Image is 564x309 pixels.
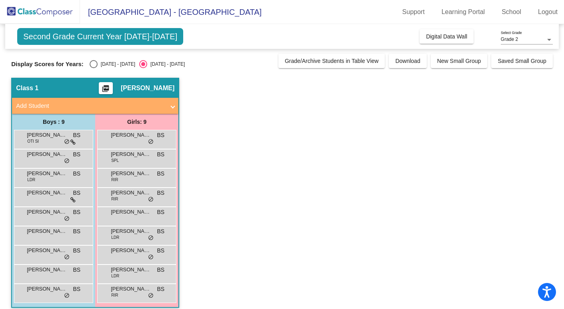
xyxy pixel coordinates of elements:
[27,227,67,235] span: [PERSON_NAME]
[431,54,488,68] button: New Small Group
[64,158,70,164] span: do_not_disturb_alt
[111,227,151,235] span: [PERSON_NAME]
[147,61,185,68] div: [DATE] - [DATE]
[27,177,35,183] span: LDR
[73,150,81,159] span: BS
[111,158,119,164] span: SPL
[101,85,110,96] mat-icon: picture_as_pdf
[420,29,474,44] button: Digital Data Wall
[16,101,165,111] mat-panel-title: Add Student
[111,285,151,293] span: [PERSON_NAME]
[157,266,165,274] span: BS
[111,208,151,216] span: [PERSON_NAME]
[27,189,67,197] span: [PERSON_NAME]
[157,150,165,159] span: BS
[157,246,165,255] span: BS
[111,266,151,274] span: [PERSON_NAME]
[73,246,81,255] span: BS
[157,227,165,236] span: BS
[64,293,70,299] span: do_not_disturb_alt
[111,196,118,202] span: RIR
[111,273,119,279] span: LDR
[148,235,154,241] span: do_not_disturb_alt
[90,60,185,68] mat-radio-group: Select an option
[491,54,552,68] button: Saved Small Group
[111,150,151,158] span: [PERSON_NAME]
[73,131,81,139] span: BS
[12,98,178,114] mat-expansion-panel-header: Add Student
[11,61,84,68] span: Display Scores for Years:
[98,61,135,68] div: [DATE] - [DATE]
[73,208,81,216] span: BS
[389,54,426,68] button: Download
[157,208,165,216] span: BS
[285,58,379,64] span: Grade/Archive Students in Table View
[17,28,183,45] span: Second Grade Current Year [DATE]-[DATE]
[495,6,528,18] a: School
[64,139,70,145] span: do_not_disturb_alt
[27,170,67,178] span: [PERSON_NAME]
[64,216,70,222] span: do_not_disturb_alt
[532,6,564,18] a: Logout
[27,246,67,254] span: [PERSON_NAME]
[95,114,178,130] div: Girls: 9
[111,131,151,139] span: [PERSON_NAME]
[157,189,165,197] span: BS
[12,114,95,130] div: Boys : 9
[80,6,262,18] span: [GEOGRAPHIC_DATA] - [GEOGRAPHIC_DATA]
[396,6,431,18] a: Support
[437,58,481,64] span: New Small Group
[73,170,81,178] span: BS
[111,246,151,254] span: [PERSON_NAME]
[111,189,151,197] span: [PERSON_NAME]
[157,131,165,139] span: BS
[148,139,154,145] span: do_not_disturb_alt
[501,36,518,42] span: Grade 2
[498,58,546,64] span: Saved Small Group
[27,266,67,274] span: [PERSON_NAME]
[73,189,81,197] span: BS
[111,292,118,298] span: RIR
[148,196,154,203] span: do_not_disturb_alt
[27,150,67,158] span: [PERSON_NAME]
[16,84,38,92] span: Class 1
[148,293,154,299] span: do_not_disturb_alt
[395,58,420,64] span: Download
[73,227,81,236] span: BS
[111,170,151,178] span: [PERSON_NAME]
[157,285,165,293] span: BS
[27,131,67,139] span: [PERSON_NAME]
[148,254,154,261] span: do_not_disturb_alt
[27,208,67,216] span: [PERSON_NAME]
[27,285,67,293] span: [PERSON_NAME]
[435,6,492,18] a: Learning Portal
[426,33,467,40] span: Digital Data Wall
[99,82,113,94] button: Print Students Details
[111,177,118,183] span: RIR
[73,285,81,293] span: BS
[27,138,39,144] span: OTI SI
[278,54,385,68] button: Grade/Archive Students in Table View
[64,254,70,261] span: do_not_disturb_alt
[73,266,81,274] span: BS
[157,170,165,178] span: BS
[121,84,174,92] span: [PERSON_NAME]
[111,234,119,240] span: LDR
